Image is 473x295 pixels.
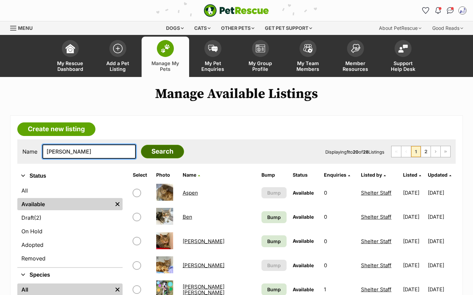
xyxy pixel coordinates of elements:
a: Shelter Staff [361,238,392,244]
a: Ben [183,214,192,220]
a: PetRescue [204,4,269,17]
a: All [17,184,123,197]
label: Name [22,149,37,155]
div: Status [17,183,123,267]
a: Remove filter [112,198,123,210]
a: Conversations [445,5,456,16]
button: My account [457,5,468,16]
th: Status [290,170,321,180]
span: Page 1 [411,146,421,157]
span: Available [293,238,314,244]
div: About PetRescue [374,21,426,35]
td: [DATE] [428,254,455,277]
td: [DATE] [400,254,427,277]
a: Manage My Pets [142,37,189,77]
img: logo-e224e6f780fb5917bec1dbf3a21bbac754714ae5b6737aabdf751b685950b380.svg [204,4,269,17]
span: translation missing: en.admin.listings.index.attributes.enquiries [324,172,346,178]
span: Listed [403,172,417,178]
span: Member Resources [340,60,371,72]
td: [DATE] [428,205,455,229]
span: My Pet Enquiries [198,60,228,72]
a: Aspen [183,190,198,196]
a: Listed by [361,172,386,178]
img: dashboard-icon-eb2f2d2d3e046f16d808141f083e7271f6b2e854fb5c12c21221c1fb7104beca.svg [66,44,75,53]
span: Bump [267,262,281,269]
span: My Group Profile [245,60,276,72]
a: Shelter Staff [361,286,392,293]
a: Enquiries [324,172,350,178]
span: Updated [428,172,448,178]
a: Bump [261,211,287,223]
td: [DATE] [400,205,427,229]
button: Species [17,271,123,279]
span: First page [392,146,401,157]
th: Photo [153,170,179,180]
th: Select [130,170,153,180]
a: Available [17,198,112,210]
a: Create new listing [17,122,95,136]
a: My Rescue Dashboard [47,37,94,77]
th: Bump [259,170,289,180]
span: My Team Members [293,60,323,72]
img: chat-41dd97257d64d25036548639549fe6c8038ab92f7586957e7f3b1b290dea8141.svg [447,7,454,14]
a: Shelter Staff [361,262,392,269]
span: Name [183,172,196,178]
button: Bump [261,187,287,198]
img: member-resources-icon-8e73f808a243e03378d46382f2149f9095a855e16c252ad45f914b54edf8863c.svg [351,44,360,53]
img: notifications-46538b983faf8c2785f20acdc204bb7945ddae34d4c08c2a6579f10ce5e182be.svg [435,7,441,14]
span: Add a Pet Listing [103,60,133,72]
span: Manage My Pets [150,60,181,72]
td: [DATE] [428,181,455,204]
a: Next page [431,146,440,157]
span: Bump [267,286,281,293]
span: Available [293,262,314,268]
td: [DATE] [428,230,455,253]
span: My Rescue Dashboard [55,60,86,72]
td: [DATE] [400,181,427,204]
span: (2) [34,214,41,222]
a: My Pet Enquiries [189,37,237,77]
div: Other pets [216,21,259,35]
a: [PERSON_NAME] [183,262,224,269]
img: pet-enquiries-icon-7e3ad2cf08bfb03b45e93fb7055b45f3efa6380592205ae92323e6603595dc1f.svg [208,45,218,52]
td: 0 [321,230,358,253]
img: add-pet-listing-icon-0afa8454b4691262ce3f59096e99ab1cd57d4a30225e0717b998d2c9b9846f56.svg [113,44,123,53]
div: Good Reads [427,21,468,35]
a: Member Resources [332,37,379,77]
a: Shelter Staff [361,190,392,196]
span: Bump [267,189,281,196]
a: Updated [428,172,451,178]
span: Bump [267,238,281,245]
td: 0 [321,254,358,277]
img: team-members-icon-5396bd8760b3fe7c0b43da4ab00e1e3bb1a5d9ba89233759b79545d2d3fc5d0d.svg [303,44,313,53]
a: Add a Pet Listing [94,37,142,77]
td: 0 [321,181,358,204]
strong: 20 [353,149,359,155]
button: Status [17,172,123,180]
nav: Pagination [391,146,451,157]
a: On Hold [17,225,123,237]
input: Search [141,145,184,158]
strong: 1 [347,149,349,155]
a: Listed [403,172,421,178]
div: Get pet support [260,21,317,35]
a: Removed [17,252,123,264]
a: Last page [441,146,450,157]
div: Cats [189,21,215,35]
span: Displaying to of Listings [325,149,384,155]
a: Name [183,172,200,178]
span: Available [293,190,314,196]
span: Previous page [401,146,411,157]
a: Draft [17,212,123,224]
img: help-desk-icon-fdf02630f3aa405de69fd3d07c3f3aa587a6932b1a1747fa1d2bba05be0121f9.svg [398,44,408,53]
a: My Team Members [284,37,332,77]
button: Bump [261,260,287,271]
a: Shelter Staff [361,214,392,220]
a: My Group Profile [237,37,284,77]
span: Bump [267,214,281,221]
a: Support Help Desk [379,37,427,77]
strong: 28 [363,149,368,155]
span: Listed by [361,172,382,178]
a: Menu [10,21,37,34]
span: Support Help Desk [388,60,418,72]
